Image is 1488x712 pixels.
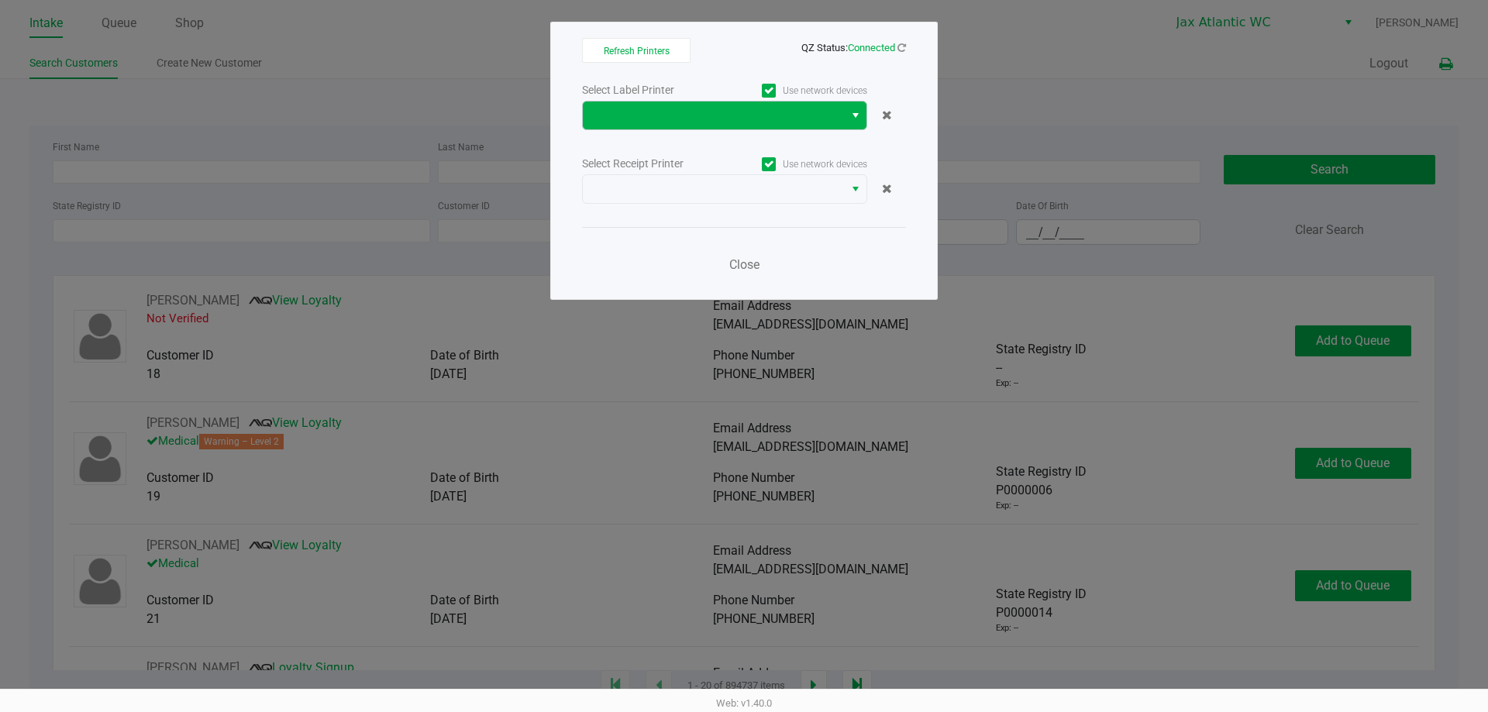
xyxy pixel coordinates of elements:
span: Refresh Printers [604,46,670,57]
button: Select [844,175,866,203]
label: Use network devices [725,84,867,98]
span: Connected [848,42,895,53]
label: Use network devices [725,157,867,171]
button: Select [844,101,866,129]
div: Select Receipt Printer [582,156,725,172]
button: Close [721,249,767,280]
span: Web: v1.40.0 [716,697,772,709]
div: Select Label Printer [582,82,725,98]
span: QZ Status: [801,42,906,53]
button: Refresh Printers [582,38,691,63]
span: Close [729,257,759,272]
